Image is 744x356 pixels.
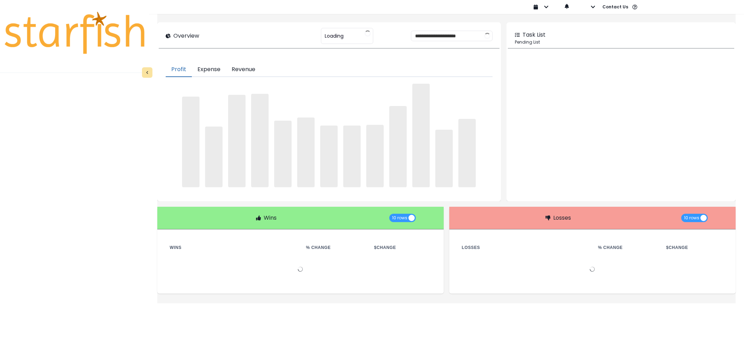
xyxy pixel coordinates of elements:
th: $ Change [369,243,437,252]
th: Losses [456,243,593,252]
th: % Change [592,243,660,252]
button: Revenue [226,62,261,77]
span: 10 rows [392,214,407,222]
span: ‌ [251,94,269,188]
p: Overview [173,32,199,40]
p: Wins [264,214,277,222]
span: ‌ [458,119,476,188]
span: ‌ [435,130,453,188]
th: $ Change [661,243,729,252]
span: ‌ [228,95,246,187]
span: ‌ [343,126,361,188]
p: Losses [553,214,571,222]
span: ‌ [297,118,315,187]
button: Expense [192,62,226,77]
span: Loading [325,29,344,43]
p: Task List [523,31,546,39]
span: ‌ [320,126,338,187]
span: ‌ [205,127,223,188]
span: ‌ [366,125,384,188]
p: Pending List [515,39,727,45]
th: % Change [300,243,368,252]
span: ‌ [389,106,407,188]
span: ‌ [274,121,292,187]
button: Profit [166,62,192,77]
span: ‌ [182,97,200,187]
th: Wins [164,243,301,252]
span: 10 rows [684,214,699,222]
span: ‌ [412,84,430,187]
